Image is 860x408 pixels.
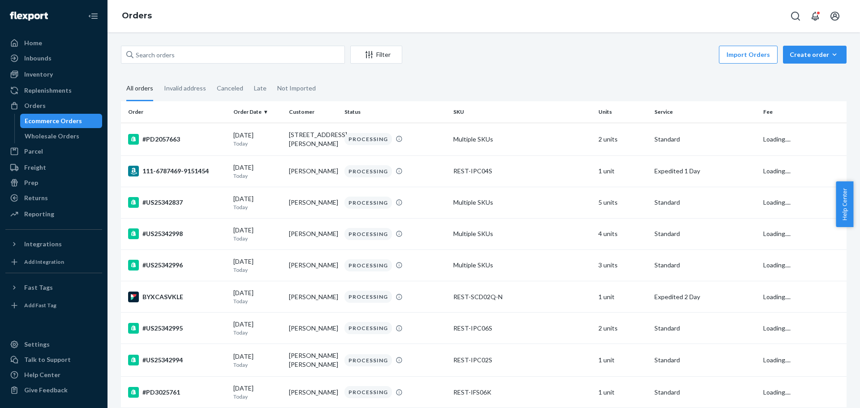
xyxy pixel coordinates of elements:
[344,259,392,271] div: PROCESSING
[217,77,243,100] div: Canceled
[654,388,756,397] p: Standard
[233,352,282,369] div: [DATE]
[350,46,402,64] button: Filter
[285,377,341,408] td: [PERSON_NAME]
[654,356,756,365] p: Standard
[453,324,591,333] div: REST-IPC06S
[5,207,102,221] a: Reporting
[5,280,102,295] button: Fast Tags
[5,67,102,82] a: Inventory
[24,178,38,187] div: Prep
[285,123,341,155] td: [STREET_ADDRESS][PERSON_NAME]
[128,134,226,145] div: #PD2057663
[760,155,847,187] td: Loading....
[254,77,267,100] div: Late
[595,344,650,377] td: 1 unit
[654,198,756,207] p: Standard
[285,313,341,344] td: [PERSON_NAME]
[344,165,392,177] div: PROCESSING
[24,386,68,395] div: Give Feedback
[233,140,282,147] p: Today
[790,50,840,59] div: Create order
[285,249,341,281] td: [PERSON_NAME]
[450,249,595,281] td: Multiple SKUs
[121,46,345,64] input: Search orders
[760,123,847,155] td: Loading....
[5,383,102,397] button: Give Feedback
[760,187,847,218] td: Loading....
[344,133,392,145] div: PROCESSING
[595,249,650,281] td: 3 units
[285,281,341,313] td: [PERSON_NAME]
[230,101,285,123] th: Order Date
[233,288,282,305] div: [DATE]
[836,181,853,227] span: Help Center
[783,46,847,64] button: Create order
[654,261,756,270] p: Standard
[233,194,282,211] div: [DATE]
[20,114,103,128] a: Ecommerce Orders
[5,368,102,382] a: Help Center
[233,361,282,369] p: Today
[344,354,392,366] div: PROCESSING
[24,147,43,156] div: Parcel
[5,176,102,190] a: Prep
[760,377,847,408] td: Loading....
[285,344,341,377] td: [PERSON_NAME] [PERSON_NAME]
[344,322,392,334] div: PROCESSING
[5,36,102,50] a: Home
[341,101,450,123] th: Status
[122,11,152,21] a: Orders
[654,324,756,333] p: Standard
[20,129,103,143] a: Wholesale Orders
[5,99,102,113] a: Orders
[760,344,847,377] td: Loading....
[128,292,226,302] div: BYXCASVKLE
[164,77,206,100] div: Invalid address
[277,77,316,100] div: Not Imported
[344,386,392,398] div: PROCESSING
[233,203,282,211] p: Today
[24,101,46,110] div: Orders
[128,260,226,271] div: #US25342996
[453,388,591,397] div: REST-IFS06K
[760,281,847,313] td: Loading....
[128,166,226,176] div: 111-6787469-9151454
[595,187,650,218] td: 5 units
[121,101,230,123] th: Order
[651,101,760,123] th: Service
[5,337,102,352] a: Settings
[285,218,341,249] td: [PERSON_NAME]
[5,255,102,269] a: Add Integration
[24,193,48,202] div: Returns
[128,197,226,208] div: #US25342837
[115,3,159,29] ol: breadcrumbs
[24,210,54,219] div: Reporting
[25,116,82,125] div: Ecommerce Orders
[826,7,844,25] button: Open account menu
[25,132,79,141] div: Wholesale Orders
[595,218,650,249] td: 4 units
[595,377,650,408] td: 1 unit
[453,167,591,176] div: REST-IPC04S
[453,356,591,365] div: REST-IPC02S
[5,51,102,65] a: Inbounds
[450,101,595,123] th: SKU
[5,160,102,175] a: Freight
[719,46,778,64] button: Import Orders
[233,226,282,242] div: [DATE]
[289,108,337,116] div: Customer
[24,240,62,249] div: Integrations
[5,352,102,367] a: Talk to Support
[24,258,64,266] div: Add Integration
[595,101,650,123] th: Units
[128,355,226,365] div: #US25342994
[787,7,804,25] button: Open Search Box
[453,292,591,301] div: REST-SCD02Q-N
[233,297,282,305] p: Today
[344,291,392,303] div: PROCESSING
[5,237,102,251] button: Integrations
[233,235,282,242] p: Today
[24,355,71,364] div: Talk to Support
[285,187,341,218] td: [PERSON_NAME]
